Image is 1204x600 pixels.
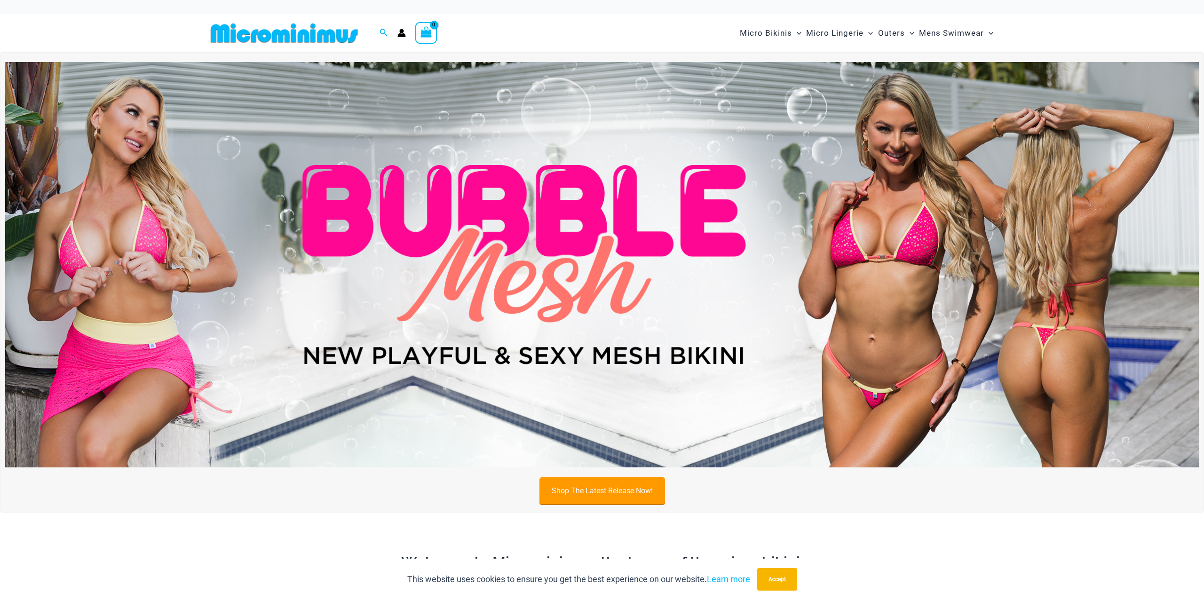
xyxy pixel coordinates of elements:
[878,21,905,45] span: Outers
[917,19,996,47] a: Mens SwimwearMenu ToggleMenu Toggle
[707,574,750,584] a: Learn more
[919,21,984,45] span: Mens Swimwear
[207,23,362,44] img: MM SHOP LOGO FLAT
[740,21,792,45] span: Micro Bikinis
[905,21,914,45] span: Menu Toggle
[397,29,406,37] a: Account icon link
[792,21,801,45] span: Menu Toggle
[214,553,990,572] h2: Welcome to Microminimus, the home of the micro bikini.
[380,27,388,39] a: Search icon link
[984,21,993,45] span: Menu Toggle
[757,568,797,591] button: Accept
[407,572,750,586] p: This website uses cookies to ensure you get the best experience on our website.
[736,17,997,49] nav: Site Navigation
[539,477,665,504] a: Shop The Latest Release Now!
[876,19,917,47] a: OutersMenu ToggleMenu Toggle
[804,19,875,47] a: Micro LingerieMenu ToggleMenu Toggle
[806,21,863,45] span: Micro Lingerie
[737,19,804,47] a: Micro BikinisMenu ToggleMenu Toggle
[863,21,873,45] span: Menu Toggle
[5,62,1199,468] img: Bubble Mesh Highlight Pink
[415,22,437,44] a: View Shopping Cart, empty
